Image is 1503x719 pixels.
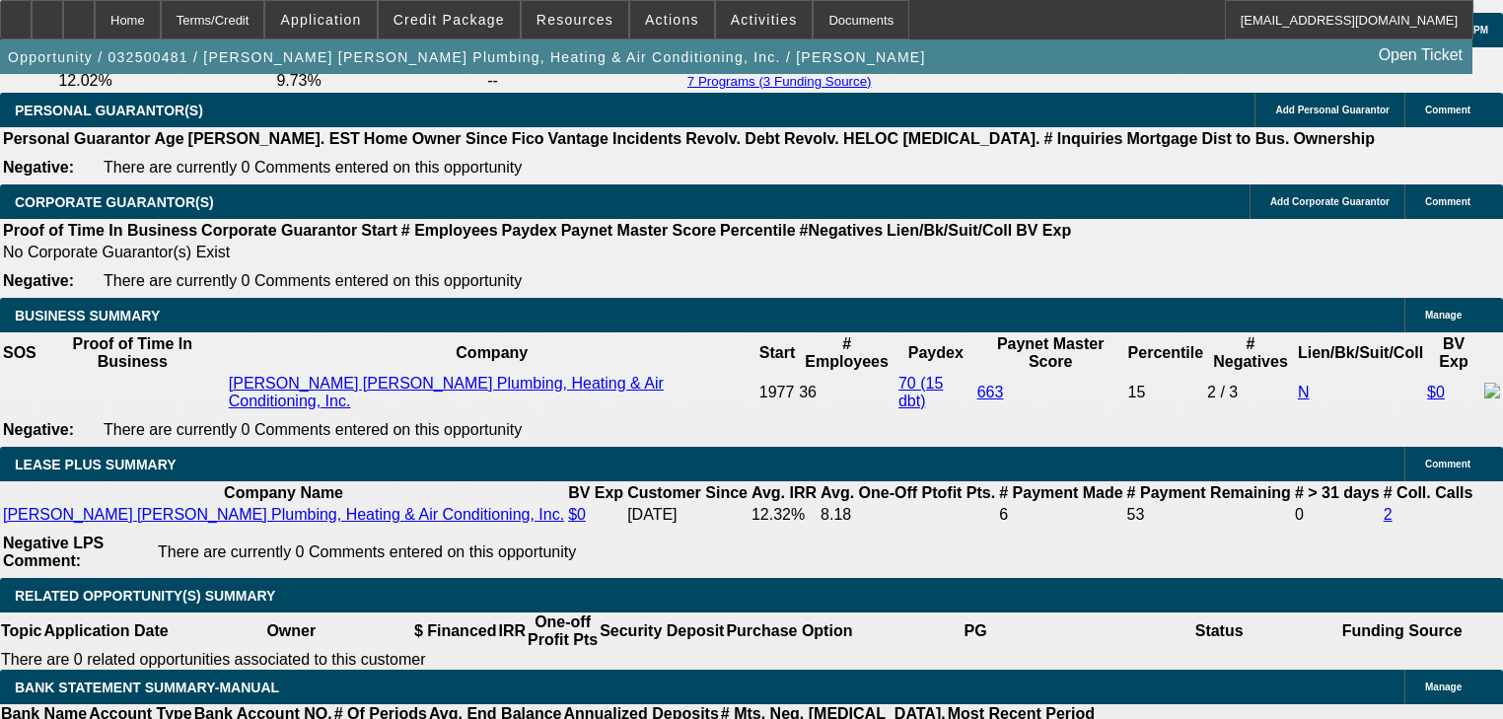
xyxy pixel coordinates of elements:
[1207,384,1294,401] div: 2 / 3
[1043,130,1122,147] b: # Inquiries
[3,506,564,523] a: [PERSON_NAME] [PERSON_NAME] Plumbing, Heating & Air Conditioning, Inc.
[853,612,1097,650] th: PG
[720,222,795,239] b: Percentile
[800,222,884,239] b: #Negatives
[15,588,275,604] span: RELATED OPPORTUNITY(S) SUMMARY
[999,484,1122,501] b: # Payment Made
[1371,38,1470,72] a: Open Ticket
[1294,505,1381,525] td: 0
[1484,383,1500,398] img: facebook-icon.png
[486,71,679,91] td: --
[821,484,995,501] b: Avg. One-Off Ptofit Pts.
[685,130,780,147] b: Revolv. Debt
[799,384,817,400] span: 36
[379,1,520,38] button: Credit Package
[15,680,279,695] span: BANK STATEMENT SUMMARY-MANUAL
[758,374,796,411] td: 1977
[361,222,396,239] b: Start
[2,221,198,241] th: Proof of Time In Business
[522,1,628,38] button: Resources
[1425,682,1462,692] span: Manage
[15,103,203,118] span: PERSONAL GUARANTOR(S)
[751,505,818,525] td: 12.32%
[2,334,37,372] th: SOS
[394,12,505,28] span: Credit Package
[1425,459,1470,469] span: Comment
[561,222,716,239] b: Paynet Master Score
[224,484,343,501] b: Company Name
[568,506,586,523] a: $0
[820,505,996,525] td: 8.18
[612,130,681,147] b: Incidents
[731,12,798,28] span: Activities
[805,335,888,370] b: # Employees
[3,159,74,176] b: Negative:
[104,159,522,176] span: There are currently 0 Comments entered on this opportunity
[1275,105,1390,115] span: Add Personal Guarantor
[229,375,664,409] a: [PERSON_NAME] [PERSON_NAME] Plumbing, Heating & Air Conditioning, Inc.
[1128,384,1203,401] div: 15
[280,12,361,28] span: Application
[626,505,749,525] td: [DATE]
[15,194,214,210] span: CORPORATE GUARANTOR(S)
[1098,612,1341,650] th: Status
[627,484,748,501] b: Customer Since
[1425,105,1470,115] span: Comment
[3,130,150,147] b: Personal Guarantor
[1298,384,1310,400] a: N
[1298,344,1423,361] b: Lien/Bk/Suit/Coll
[759,344,795,361] b: Start
[188,130,360,147] b: [PERSON_NAME]. EST
[997,335,1105,370] b: Paynet Master Score
[170,612,413,650] th: Owner
[887,222,1012,239] b: Lien/Bk/Suit/Coll
[568,484,623,501] b: BV Exp
[977,384,1004,400] a: 663
[3,421,74,438] b: Negative:
[8,49,926,65] span: Opportunity / 032500481 / [PERSON_NAME] [PERSON_NAME] Plumbing, Heating & Air Conditioning, Inc. ...
[1127,484,1291,501] b: # Payment Remaining
[15,308,160,324] span: BUSINESS SUMMARY
[502,222,557,239] b: Paydex
[537,12,613,28] span: Resources
[751,484,817,501] b: Avg. IRR
[2,243,1080,262] td: No Corporate Guarantor(s) Exist
[154,130,183,147] b: Age
[1016,222,1071,239] b: BV Exp
[1341,612,1464,650] th: Funding Source
[1213,335,1288,370] b: # Negatives
[630,1,714,38] button: Actions
[1425,310,1462,321] span: Manage
[527,612,599,650] th: One-off Profit Pts
[1270,196,1390,207] span: Add Corporate Guarantor
[364,130,508,147] b: Home Owner Since
[3,535,104,569] b: Negative LPS Comment:
[104,272,522,289] span: There are currently 0 Comments entered on this opportunity
[1126,505,1292,525] td: 53
[413,612,498,650] th: $ Financed
[456,344,528,361] b: Company
[158,543,576,560] span: There are currently 0 Comments entered on this opportunity
[998,505,1123,525] td: 6
[497,612,527,650] th: IRR
[104,421,522,438] span: There are currently 0 Comments entered on this opportunity
[1128,344,1203,361] b: Percentile
[42,612,169,650] th: Application Date
[201,222,357,239] b: Corporate Guarantor
[57,71,273,91] td: 12.02%
[681,73,878,90] button: 7 Programs (3 Funding Source)
[908,344,964,361] b: Paydex
[784,130,1040,147] b: Revolv. HELOC [MEDICAL_DATA].
[1293,130,1375,147] b: Ownership
[512,130,544,147] b: Fico
[645,12,699,28] span: Actions
[716,1,813,38] button: Activities
[599,612,725,650] th: Security Deposit
[15,457,177,472] span: LEASE PLUS SUMMARY
[1384,506,1393,523] a: 2
[265,1,376,38] button: Application
[548,130,608,147] b: Vantage
[1384,484,1473,501] b: # Coll. Calls
[1202,130,1290,147] b: Dist to Bus.
[898,375,943,409] a: 70 (15 dbt)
